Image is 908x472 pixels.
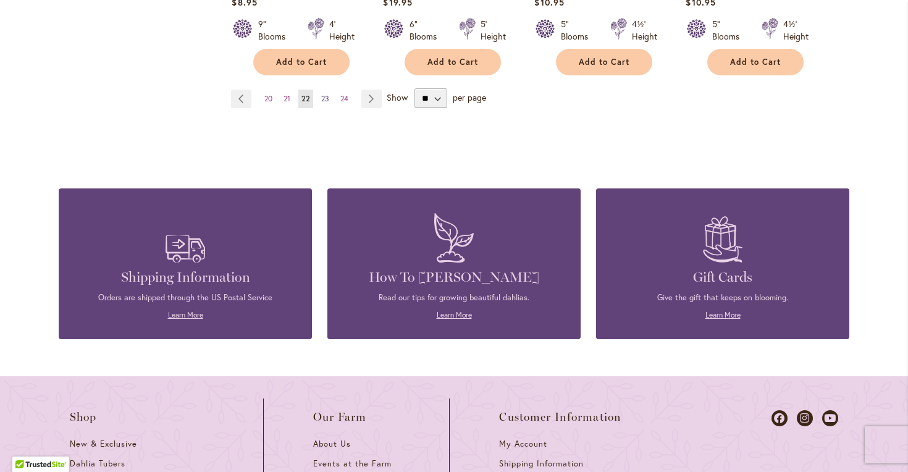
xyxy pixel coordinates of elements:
div: 5' Height [481,18,506,43]
a: Learn More [437,310,472,319]
span: Events at the Farm [313,458,391,469]
span: per page [453,91,486,103]
span: Add to Cart [276,57,327,67]
span: Our Farm [313,411,366,423]
a: 21 [280,90,293,108]
div: 4½' Height [783,18,809,43]
span: Show [387,91,408,103]
div: 4½' Height [632,18,657,43]
span: Shop [70,411,97,423]
span: 20 [264,94,272,103]
a: Dahlias on Facebook [771,410,788,426]
span: Add to Cart [427,57,478,67]
span: 23 [321,94,329,103]
span: My Account [499,439,547,449]
p: Read our tips for growing beautiful dahlias. [346,292,562,303]
div: 5" Blooms [712,18,747,43]
span: Customer Information [499,411,621,423]
span: 21 [284,94,290,103]
h4: How To [PERSON_NAME] [346,269,562,286]
p: Give the gift that keeps on blooming. [615,292,831,303]
a: 23 [318,90,332,108]
button: Add to Cart [556,49,652,75]
span: Add to Cart [730,57,781,67]
a: Dahlias on Youtube [822,410,838,426]
span: 24 [340,94,348,103]
div: 9" Blooms [258,18,293,43]
span: 22 [301,94,310,103]
iframe: Launch Accessibility Center [9,428,44,463]
span: About Us [313,439,351,449]
button: Add to Cart [707,49,804,75]
h4: Shipping Information [77,269,293,286]
div: 5" Blooms [561,18,595,43]
div: 4' Height [329,18,355,43]
span: Shipping Information [499,458,583,469]
a: Dahlias on Instagram [797,410,813,426]
a: 20 [261,90,275,108]
a: Learn More [168,310,203,319]
span: Add to Cart [579,57,629,67]
p: Orders are shipped through the US Postal Service [77,292,293,303]
span: Dahlia Tubers [70,458,125,469]
button: Add to Cart [253,49,350,75]
a: 24 [337,90,351,108]
button: Add to Cart [405,49,501,75]
h4: Gift Cards [615,269,831,286]
div: 6" Blooms [410,18,444,43]
span: New & Exclusive [70,439,137,449]
a: Learn More [705,310,741,319]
